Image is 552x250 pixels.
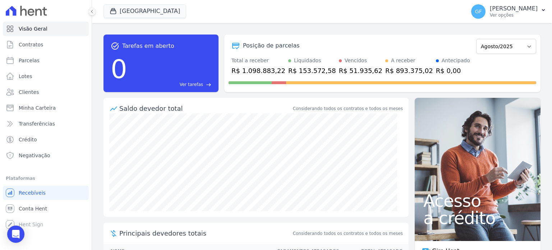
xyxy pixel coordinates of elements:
a: Parcelas [3,53,89,68]
span: Principais devedores totais [119,228,291,238]
span: Visão Geral [19,25,47,32]
span: Contratos [19,41,43,48]
a: Ver tarefas east [130,81,211,88]
p: Ver opções [490,12,538,18]
p: [PERSON_NAME] [490,5,538,12]
a: Conta Hent [3,201,89,216]
a: Visão Geral [3,22,89,36]
span: GF [475,9,482,14]
a: Recebíveis [3,186,89,200]
span: Crédito [19,136,37,143]
a: Contratos [3,37,89,52]
a: Clientes [3,85,89,99]
span: Parcelas [19,57,40,64]
span: Tarefas em aberto [122,42,174,50]
div: 0 [111,50,127,88]
span: Ver tarefas [180,81,203,88]
span: east [206,82,211,87]
div: R$ 153.572,58 [288,66,336,76]
div: R$ 0,00 [436,66,470,76]
div: Considerando todos os contratos e todos os meses [293,105,403,112]
span: Lotes [19,73,32,80]
span: Considerando todos os contratos e todos os meses [293,230,403,237]
div: Plataformas [6,174,86,183]
span: Negativação [19,152,50,159]
span: Acesso [423,192,532,209]
span: a crédito [423,209,532,227]
div: R$ 893.375,02 [385,66,433,76]
button: [GEOGRAPHIC_DATA] [103,4,186,18]
div: Antecipado [442,57,470,64]
div: A receber [391,57,415,64]
div: Posição de parcelas [243,41,300,50]
a: Crédito [3,132,89,147]
button: GF [PERSON_NAME] Ver opções [465,1,552,22]
a: Minha Carteira [3,101,89,115]
span: Conta Hent [19,205,47,212]
a: Negativação [3,148,89,163]
div: Vencidos [345,57,367,64]
span: Clientes [19,88,39,96]
div: R$ 51.935,62 [339,66,382,76]
span: Minha Carteira [19,104,56,112]
div: Total a receber [231,57,285,64]
div: R$ 1.098.883,22 [231,66,285,76]
div: Liquidados [294,57,321,64]
div: Open Intercom Messenger [7,226,24,243]
a: Transferências [3,117,89,131]
span: Transferências [19,120,55,127]
a: Lotes [3,69,89,83]
span: task_alt [111,42,119,50]
div: Saldo devedor total [119,104,291,113]
span: Recebíveis [19,189,46,196]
